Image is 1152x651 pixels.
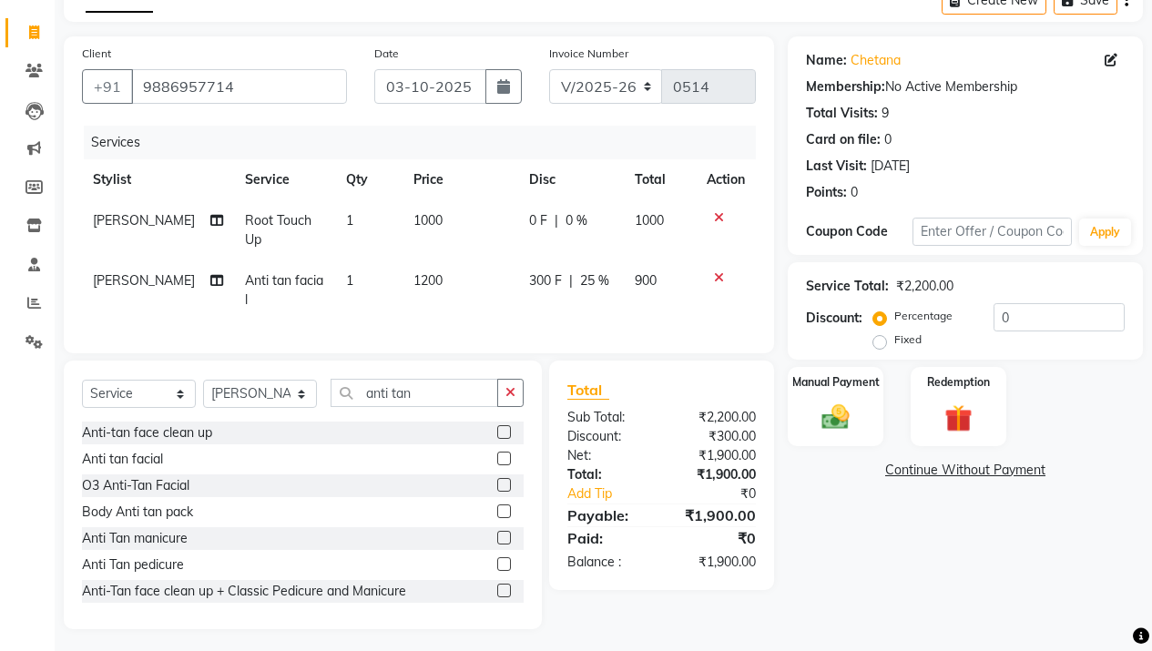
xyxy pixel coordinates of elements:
[567,381,609,400] span: Total
[661,427,770,446] div: ₹300.00
[566,211,587,230] span: 0 %
[661,553,770,572] div: ₹1,900.00
[554,408,662,427] div: Sub Total:
[82,529,188,548] div: Anti Tan manicure
[93,272,195,289] span: [PERSON_NAME]
[245,272,323,308] span: Anti tan facial
[82,46,111,62] label: Client
[82,503,193,522] div: Body Anti tan pack
[851,183,858,202] div: 0
[82,555,184,575] div: Anti Tan pedicure
[346,212,353,229] span: 1
[555,211,558,230] span: |
[93,212,195,229] span: [PERSON_NAME]
[661,504,770,526] div: ₹1,900.00
[403,159,518,200] th: Price
[82,476,189,495] div: O3 Anti-Tan Facial
[413,212,443,229] span: 1000
[580,271,609,290] span: 25 %
[896,277,953,296] div: ₹2,200.00
[82,450,163,469] div: Anti tan facial
[912,218,1072,246] input: Enter Offer / Coupon Code
[806,77,1125,97] div: No Active Membership
[936,402,981,435] img: _gift.svg
[635,212,664,229] span: 1000
[791,461,1139,480] a: Continue Without Payment
[661,465,770,484] div: ₹1,900.00
[792,374,880,391] label: Manual Payment
[374,46,399,62] label: Date
[806,277,889,296] div: Service Total:
[871,157,910,176] div: [DATE]
[661,408,770,427] div: ₹2,200.00
[806,309,862,328] div: Discount:
[82,69,133,104] button: +91
[131,69,347,104] input: Search by Name/Mobile/Email/Code
[927,374,990,391] label: Redemption
[806,51,847,70] div: Name:
[84,126,770,159] div: Services
[554,427,662,446] div: Discount:
[679,484,770,504] div: ₹0
[661,527,770,549] div: ₹0
[234,159,335,200] th: Service
[554,465,662,484] div: Total:
[529,271,562,290] span: 300 F
[554,527,662,549] div: Paid:
[661,446,770,465] div: ₹1,900.00
[335,159,403,200] th: Qty
[82,423,212,442] div: Anti-tan face clean up
[1079,219,1131,246] button: Apply
[806,157,867,176] div: Last Visit:
[413,272,443,289] span: 1200
[851,51,901,70] a: Chetana
[894,331,922,348] label: Fixed
[696,159,756,200] th: Action
[82,582,406,601] div: Anti-Tan face clean up + Classic Pedicure and Manicure
[635,272,657,289] span: 900
[806,222,912,241] div: Coupon Code
[806,183,847,202] div: Points:
[549,46,628,62] label: Invoice Number
[554,484,679,504] a: Add Tip
[529,211,547,230] span: 0 F
[806,104,878,123] div: Total Visits:
[554,553,662,572] div: Balance :
[569,271,573,290] span: |
[624,159,696,200] th: Total
[894,308,953,324] label: Percentage
[518,159,624,200] th: Disc
[882,104,889,123] div: 9
[331,379,498,407] input: Search or Scan
[82,159,234,200] th: Stylist
[554,446,662,465] div: Net:
[813,402,858,433] img: _cash.svg
[806,130,881,149] div: Card on file:
[554,504,662,526] div: Payable:
[806,77,885,97] div: Membership:
[245,212,311,248] span: Root Touch Up
[884,130,892,149] div: 0
[346,272,353,289] span: 1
